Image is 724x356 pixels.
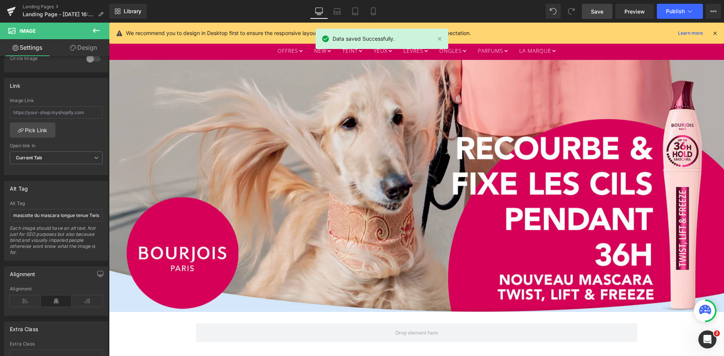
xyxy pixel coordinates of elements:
a: New Library [109,4,147,19]
a: LÈVRES [289,19,325,37]
span: Data saved Successfully. [333,35,395,43]
div: Alignment [10,286,103,292]
a: Learn more [675,29,706,38]
a: YEUX [259,19,289,37]
div: Open link In [10,143,103,148]
a: NEW [199,19,228,37]
p: We recommend you to design in Desktop first to ensure the responsive layout would display correct... [126,29,471,37]
div: Link [10,78,20,89]
span: Image [20,28,36,34]
span: Save [591,8,603,15]
span: Publish [666,8,685,14]
button: Undo [546,4,561,19]
div: Each image should have an alt text. Not just for SEO purposes but also because blind and visually... [10,225,103,260]
a: OFFRES [163,19,199,37]
a: Mobile [364,4,382,19]
a: Desktop [310,4,328,19]
div: Extra Class [10,322,38,332]
input: Your alt tags go here [10,209,103,222]
a: TEINT [228,19,259,37]
iframe: Intercom live chat [698,330,716,348]
div: Alignment [10,267,35,277]
a: PARFUMS [363,19,405,37]
b: Current Tab [16,155,43,160]
a: LA MARQUE [405,19,452,37]
button: More [706,4,721,19]
div: Alt Tag [10,201,103,206]
div: Alt Tag [10,181,28,192]
a: Tablet [346,4,364,19]
input: https://your-shop.myshopify.com [10,106,103,119]
span: Landing Page - [DATE] 16:45:58 [23,11,95,17]
a: Laptop [328,4,346,19]
a: Landing Pages [23,4,109,10]
div: Circle Image [10,55,79,63]
a: Design [56,39,111,56]
div: Extra Class [10,341,103,347]
span: 2 [714,330,720,336]
a: Preview [615,4,654,19]
span: Preview [624,8,645,15]
a: Pick Link [10,122,55,138]
div: Image Link [10,98,103,103]
img: Bourjois [281,0,334,17]
a: ONGLES [325,19,363,37]
button: Publish [657,4,703,19]
button: Redo [564,4,579,19]
span: Library [124,8,141,15]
